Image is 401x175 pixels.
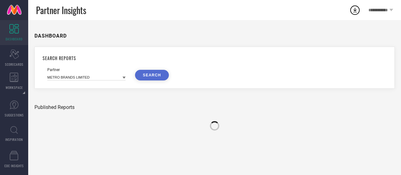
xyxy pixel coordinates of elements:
[47,68,126,72] div: Partner
[135,70,169,80] button: SEARCH
[4,163,24,168] span: CDC INSIGHTS
[34,104,395,110] div: Published Reports
[34,33,67,39] h1: DASHBOARD
[349,4,361,16] div: Open download list
[5,62,23,67] span: SCORECARDS
[43,55,387,61] h1: SEARCH REPORTS
[5,113,24,117] span: SUGGESTIONS
[6,85,23,90] span: WORKSPACE
[6,37,23,41] span: DASHBOARD
[5,137,23,142] span: INSPIRATION
[36,4,86,17] span: Partner Insights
